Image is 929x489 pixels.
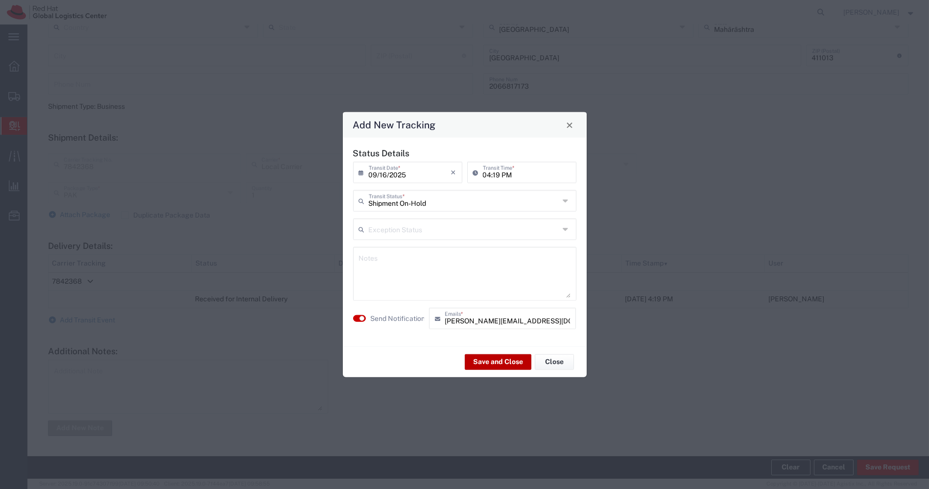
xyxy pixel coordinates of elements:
i: × [451,165,456,180]
button: Close [563,118,576,132]
h4: Add New Tracking [353,118,435,132]
button: Close [535,354,574,369]
button: Save and Close [465,354,531,369]
label: Send Notification [371,313,426,323]
agx-label: Send Notification [371,313,424,323]
h5: Status Details [353,148,576,158]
